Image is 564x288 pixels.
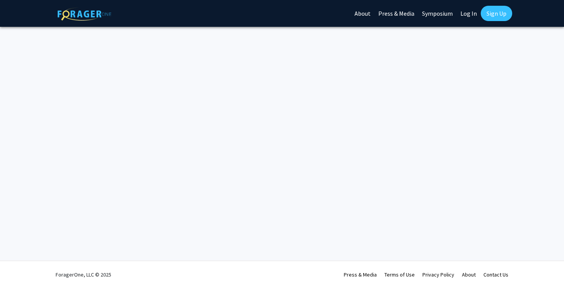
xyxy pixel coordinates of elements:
div: ForagerOne, LLC © 2025 [56,261,111,288]
a: About [462,271,476,278]
a: Terms of Use [384,271,415,278]
img: ForagerOne Logo [58,7,111,21]
a: Privacy Policy [422,271,454,278]
a: Sign Up [481,6,512,21]
a: Press & Media [344,271,377,278]
a: Contact Us [483,271,508,278]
